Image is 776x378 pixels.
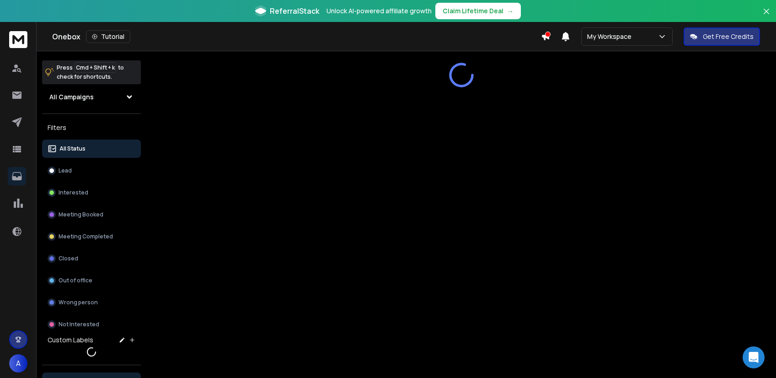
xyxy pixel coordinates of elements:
button: A [9,354,27,373]
p: Lead [59,167,72,174]
button: Meeting Booked [42,205,141,224]
p: Wrong person [59,299,98,306]
p: Not Interested [59,321,99,328]
p: Get Free Credits [703,32,754,41]
button: Claim Lifetime Deal→ [435,3,521,19]
span: Cmd + Shift + k [75,62,116,73]
button: All Campaigns [42,88,141,106]
h3: Custom Labels [48,335,93,345]
button: Out of office [42,271,141,290]
button: All Status [42,140,141,158]
p: Interested [59,189,88,196]
p: Unlock AI-powered affiliate growth [326,6,432,16]
span: → [507,6,514,16]
p: Meeting Booked [59,211,103,218]
button: Get Free Credits [684,27,760,46]
button: Lead [42,162,141,180]
p: All Status [59,145,86,152]
button: Not Interested [42,315,141,334]
button: Close banner [760,5,772,27]
h3: Filters [42,121,141,134]
p: Meeting Completed [59,233,113,240]
button: Meeting Completed [42,227,141,246]
button: Interested [42,184,141,202]
span: ReferralStack [270,5,319,16]
button: Tutorial [86,30,130,43]
p: Press to check for shortcuts. [57,63,124,81]
p: My Workspace [587,32,635,41]
button: Closed [42,249,141,268]
p: Out of office [59,277,92,284]
button: Wrong person [42,293,141,312]
p: Closed [59,255,78,262]
div: Onebox [52,30,541,43]
div: Open Intercom Messenger [743,346,765,368]
h1: All Campaigns [49,92,94,102]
